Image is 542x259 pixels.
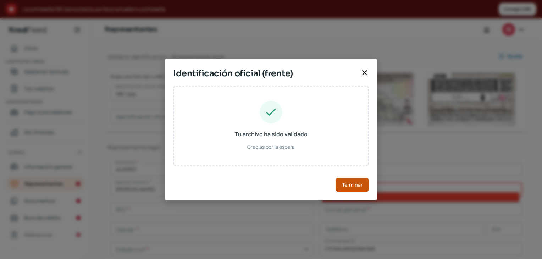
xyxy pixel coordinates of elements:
button: Terminar [336,178,369,192]
span: Tu archivo ha sido validado [235,129,308,139]
img: Tu archivo ha sido validado [260,101,282,123]
span: Terminar [342,182,363,187]
span: Identificación oficial (frente) [173,67,358,80]
span: Gracias por la espera [247,142,295,151]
